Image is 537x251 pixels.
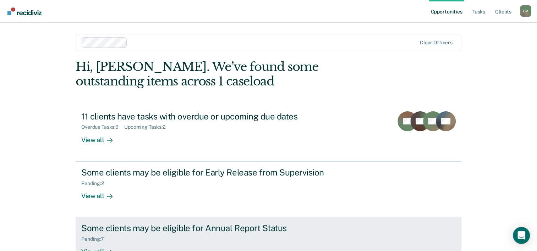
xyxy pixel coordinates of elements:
[513,227,530,244] div: Open Intercom Messenger
[81,180,110,186] div: Pending : 2
[81,111,330,122] div: 11 clients have tasks with overdue or upcoming due dates
[81,186,121,200] div: View all
[7,7,42,15] img: Recidiviz
[81,223,330,233] div: Some clients may be eligible for Annual Report Status
[124,124,171,130] div: Upcoming Tasks : 2
[81,236,110,242] div: Pending : 7
[81,167,330,178] div: Some clients may be eligible for Early Release from Supervision
[76,161,461,217] a: Some clients may be eligible for Early Release from SupervisionPending:2View all
[76,60,384,89] div: Hi, [PERSON_NAME]. We’ve found some outstanding items across 1 caseload
[520,5,531,17] div: D V
[81,124,124,130] div: Overdue Tasks : 9
[520,5,531,17] button: Profile dropdown button
[420,40,453,46] div: Clear officers
[76,106,461,161] a: 11 clients have tasks with overdue or upcoming due datesOverdue Tasks:9Upcoming Tasks:2View all
[81,130,121,144] div: View all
